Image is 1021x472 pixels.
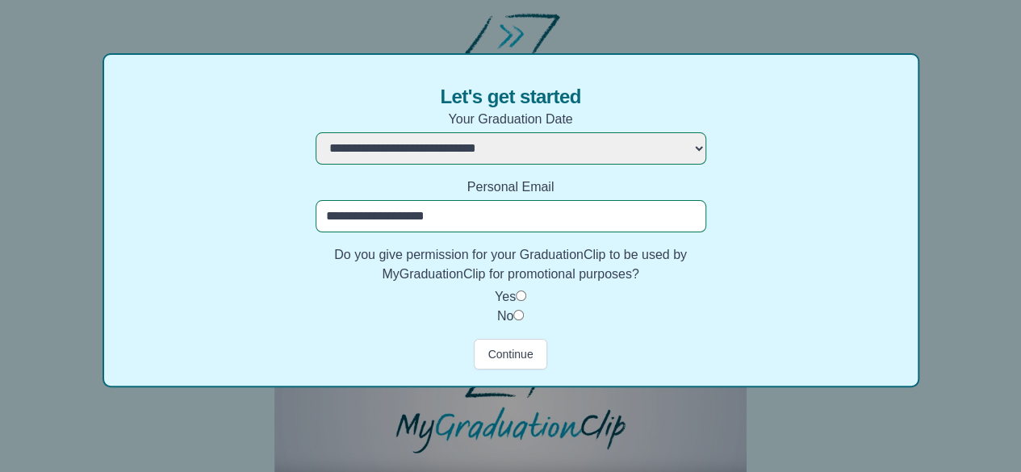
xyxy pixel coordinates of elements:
[440,84,580,110] span: Let's get started
[316,110,706,129] label: Your Graduation Date
[497,309,513,323] label: No
[495,290,516,303] label: Yes
[316,245,706,284] label: Do you give permission for your GraduationClip to be used by MyGraduationClip for promotional pur...
[474,339,546,370] button: Continue
[316,178,706,197] label: Personal Email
